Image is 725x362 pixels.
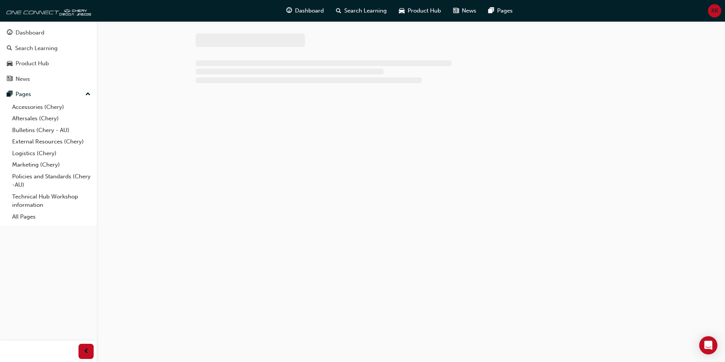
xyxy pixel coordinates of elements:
[453,6,459,16] span: news-icon
[711,6,718,15] span: KK
[708,4,721,17] button: KK
[7,30,13,36] span: guage-icon
[336,6,341,16] span: search-icon
[286,6,292,16] span: guage-icon
[7,60,13,67] span: car-icon
[447,3,482,19] a: news-iconNews
[344,6,387,15] span: Search Learning
[497,6,513,15] span: Pages
[16,59,49,68] div: Product Hub
[9,159,94,171] a: Marketing (Chery)
[393,3,447,19] a: car-iconProduct Hub
[15,44,58,53] div: Search Learning
[16,75,30,83] div: News
[482,3,519,19] a: pages-iconPages
[16,90,31,99] div: Pages
[85,90,91,99] span: up-icon
[3,41,94,55] a: Search Learning
[9,113,94,124] a: Aftersales (Chery)
[9,101,94,113] a: Accessories (Chery)
[699,336,717,354] div: Open Intercom Messenger
[83,347,89,356] span: prev-icon
[9,171,94,191] a: Policies and Standards (Chery -AU)
[16,28,44,37] div: Dashboard
[3,87,94,101] button: Pages
[9,136,94,148] a: External Resources (Chery)
[280,3,330,19] a: guage-iconDashboard
[9,191,94,211] a: Technical Hub Workshop information
[7,76,13,83] span: news-icon
[408,6,441,15] span: Product Hub
[462,6,476,15] span: News
[295,6,324,15] span: Dashboard
[488,6,494,16] span: pages-icon
[330,3,393,19] a: search-iconSearch Learning
[9,124,94,136] a: Bulletins (Chery - AU)
[399,6,405,16] span: car-icon
[3,72,94,86] a: News
[7,45,12,52] span: search-icon
[3,57,94,71] a: Product Hub
[7,91,13,98] span: pages-icon
[9,211,94,223] a: All Pages
[3,24,94,87] button: DashboardSearch LearningProduct HubNews
[9,148,94,159] a: Logistics (Chery)
[3,26,94,40] a: Dashboard
[4,3,91,18] img: oneconnect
